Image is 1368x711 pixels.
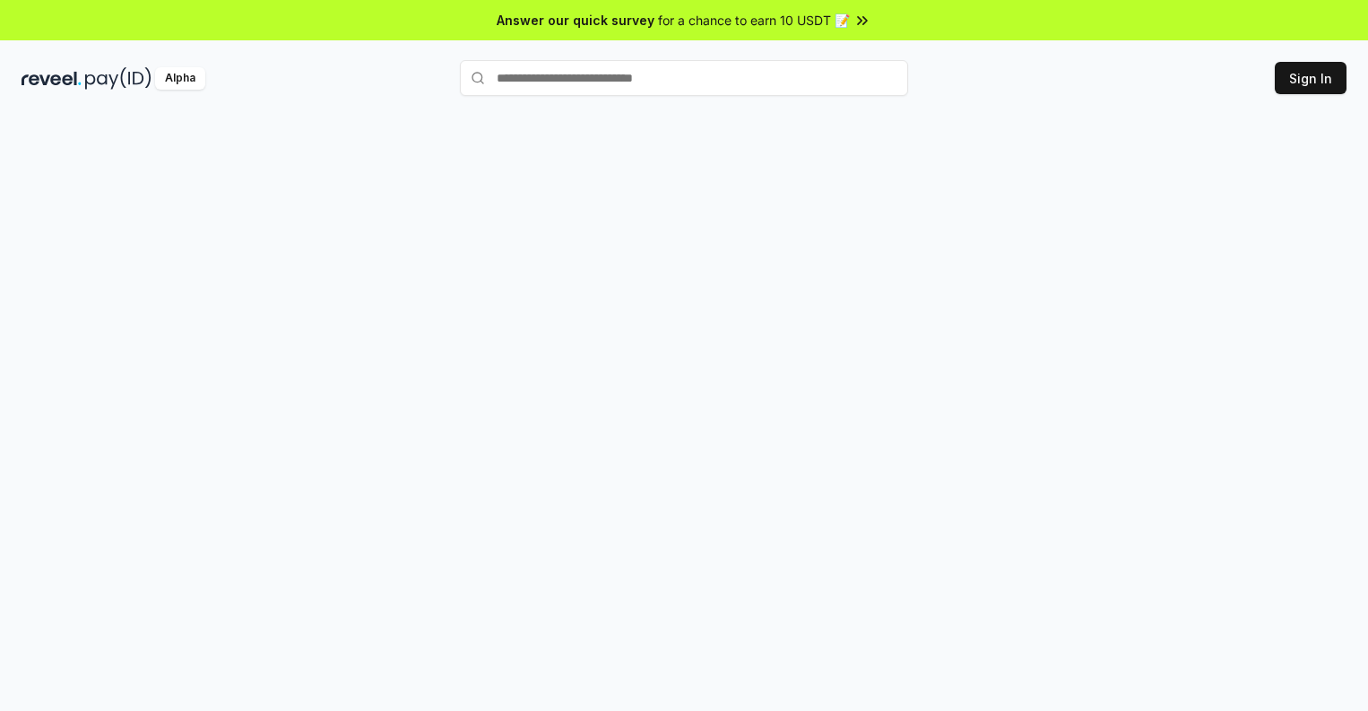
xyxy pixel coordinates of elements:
[85,67,152,90] img: pay_id
[155,67,205,90] div: Alpha
[497,11,654,30] span: Answer our quick survey
[658,11,850,30] span: for a chance to earn 10 USDT 📝
[22,67,82,90] img: reveel_dark
[1275,62,1346,94] button: Sign In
